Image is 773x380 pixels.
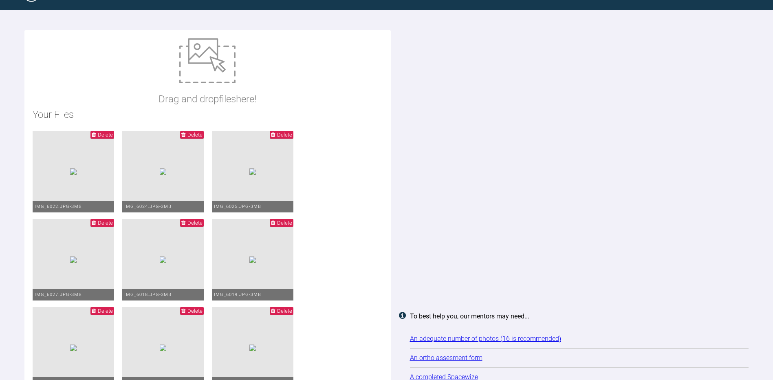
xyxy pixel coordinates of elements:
img: fef2ba7d-c37b-4e8d-b5f1-2ab059e38872 [160,345,166,351]
span: Delete [277,220,292,226]
img: 73b786b1-33a7-4c0d-a767-f32d444f98da [160,256,166,263]
img: 4c7a77c4-6887-437b-afff-50a8050e78ed [70,168,77,175]
span: IMG_6018.JPG - 3MB [124,292,172,297]
img: 105dc29c-f2d4-420c-8c12-d316ced948e8 [249,345,256,351]
h2: Your Files [33,107,383,122]
img: c507dc91-ebcc-4866-aa52-1391a9bd473f [249,256,256,263]
span: Delete [277,132,292,138]
span: IMG_6024.JPG - 3MB [124,204,172,209]
img: dea81038-8709-48d2-9be8-567caa303450 [70,256,77,263]
span: IMG_6019.JPG - 3MB [214,292,261,297]
img: 79a11232-e386-4254-80c0-6226aff9fd6b [249,168,256,175]
span: Delete [98,132,113,138]
span: Delete [277,308,292,314]
span: Delete [187,308,203,314]
a: An ortho assesment form [410,354,482,362]
span: IMG_6022.JPG - 3MB [35,204,82,209]
p: Drag and drop files here! [159,91,256,107]
a: An adequate number of photos (16 is recommended) [410,335,561,342]
span: Delete [98,308,113,314]
img: 858c7519-7588-4257-813c-bf2c09d49d1c [160,168,166,175]
span: Delete [187,220,203,226]
span: IMG_6027.JPG - 3MB [35,292,82,297]
span: IMG_6025.JPG - 3MB [214,204,261,209]
img: b1aae66e-458d-495c-8981-1335944611a4 [70,345,77,351]
span: Delete [187,132,203,138]
strong: To best help you, our mentors may need... [410,312,529,320]
span: Delete [98,220,113,226]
